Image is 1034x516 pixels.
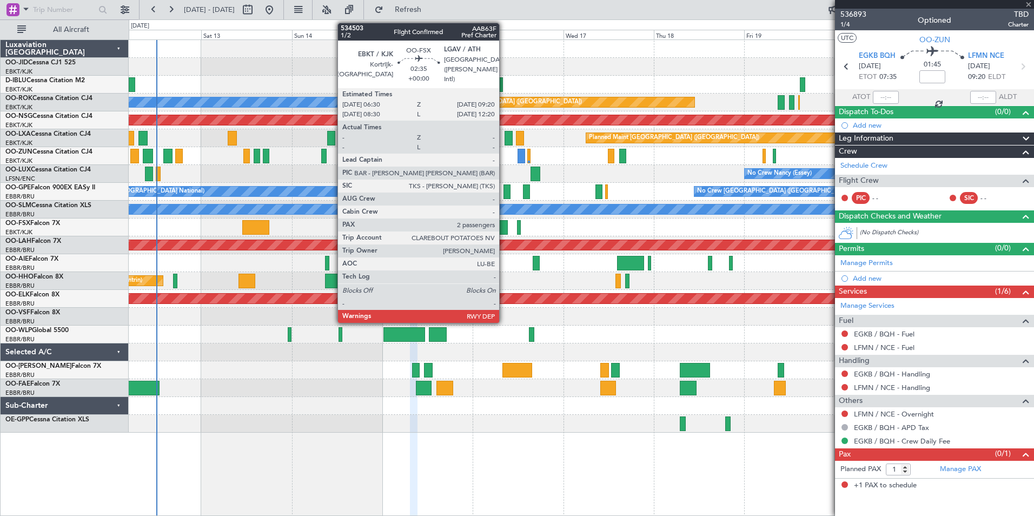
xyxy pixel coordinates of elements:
button: UTC [838,33,857,43]
span: OO-FAE [5,381,30,387]
span: EGKB BQH [859,51,896,62]
span: +1 PAX to schedule [854,480,917,491]
span: OE-GPP [5,416,29,423]
span: OO-NSG [5,113,32,120]
a: EBKT/KJK [5,157,32,165]
span: Fuel [839,315,853,327]
span: 1/4 [840,20,866,29]
span: OO-ZUN [5,149,32,155]
div: PIC [852,192,870,204]
span: OO-[PERSON_NAME] [5,363,71,369]
div: Thu 18 [654,30,744,39]
a: OE-GPPCessna Citation XLS [5,416,89,423]
a: OO-LXACessna Citation CJ4 [5,131,91,137]
a: D-IBLUCessna Citation M2 [5,77,85,84]
a: LFMN / NCE - Fuel [854,343,914,352]
span: OO-ZUN [919,34,950,45]
a: OO-HHOFalcon 8X [5,274,63,280]
span: LFMN NCE [968,51,1004,62]
span: Pax [839,448,851,461]
span: D-IBLU [5,77,26,84]
span: OO-LXA [5,131,31,137]
span: [DATE] [859,61,881,72]
div: Tue 16 [473,30,563,39]
span: All Aircraft [28,26,114,34]
a: OO-NSGCessna Citation CJ4 [5,113,92,120]
div: Optioned [918,15,951,26]
div: Add new [853,274,1029,283]
a: EBBR/BRU [5,264,35,272]
a: OO-GPEFalcon 900EX EASy II [5,184,95,191]
span: ETOT [859,72,877,83]
div: Mon 15 [382,30,473,39]
a: Schedule Crew [840,161,887,171]
a: EBBR/BRU [5,317,35,326]
a: Manage Permits [840,258,893,269]
div: Fri 19 [744,30,834,39]
span: OO-JID [5,59,28,66]
a: OO-FSXFalcon 7X [5,220,60,227]
a: OO-LUXCessna Citation CJ4 [5,167,91,173]
a: EBKT/KJK [5,121,32,129]
span: (0/0) [995,242,1011,254]
span: [DATE] [968,61,990,72]
a: OO-AIEFalcon 7X [5,256,58,262]
span: Crew [839,145,857,158]
div: Sun 14 [292,30,382,39]
a: OO-[PERSON_NAME]Falcon 7X [5,363,101,369]
span: OO-LAH [5,238,31,244]
span: TBD [1008,9,1029,20]
span: OO-HHO [5,274,34,280]
a: EGKB / BQH - Crew Daily Fee [854,436,950,446]
span: OO-FSX [5,220,30,227]
div: - - [980,193,1005,203]
div: Add new [853,121,1029,130]
a: OO-FAEFalcon 7X [5,381,60,387]
span: 536893 [840,9,866,20]
a: OO-VSFFalcon 8X [5,309,60,316]
div: Planned Maint [GEOGRAPHIC_DATA] ([GEOGRAPHIC_DATA]) [412,94,582,110]
span: Dispatch Checks and Weather [839,210,942,223]
div: Wed 17 [564,30,654,39]
a: OO-ROKCessna Citation CJ4 [5,95,92,102]
span: Flight Crew [839,175,879,187]
div: SIC [960,192,978,204]
a: EBBR/BRU [5,282,35,290]
a: EBKT/KJK [5,228,32,236]
button: All Aircraft [12,21,117,38]
a: EBBR/BRU [5,246,35,254]
span: 07:35 [879,72,897,83]
span: Others [839,395,863,407]
a: EBKT/KJK [5,68,32,76]
span: ALDT [999,92,1017,103]
span: OO-VSF [5,309,30,316]
button: Refresh [369,1,434,18]
a: EBKT/KJK [5,139,32,147]
span: Leg Information [839,133,893,145]
span: [DATE] - [DATE] [184,5,235,15]
a: EBKT/KJK [5,85,32,94]
span: Services [839,286,867,298]
span: Refresh [386,6,431,14]
a: OO-WLPGlobal 5500 [5,327,69,334]
input: Trip Number [33,2,95,18]
span: Dispatch To-Dos [839,106,893,118]
a: OO-SLMCessna Citation XLS [5,202,91,209]
span: OO-AIE [5,256,29,262]
div: No Crew [GEOGRAPHIC_DATA] ([GEOGRAPHIC_DATA] National) [697,183,878,200]
span: 01:45 [924,59,941,70]
span: OO-LUX [5,167,31,173]
a: LFMN / NCE - Overnight [854,409,934,419]
a: LFMN / NCE - Handling [854,383,930,392]
div: (No Dispatch Checks) [860,228,1034,240]
a: EBKT/KJK [5,103,32,111]
span: 09:20 [968,72,985,83]
span: ELDT [988,72,1005,83]
a: EBBR/BRU [5,335,35,343]
a: EBBR/BRU [5,193,35,201]
div: No Crew Nancy (Essey) [747,166,812,182]
a: Manage PAX [940,464,981,475]
a: EBBR/BRU [5,371,35,379]
span: ATOT [852,92,870,103]
span: (0/1) [995,448,1011,459]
